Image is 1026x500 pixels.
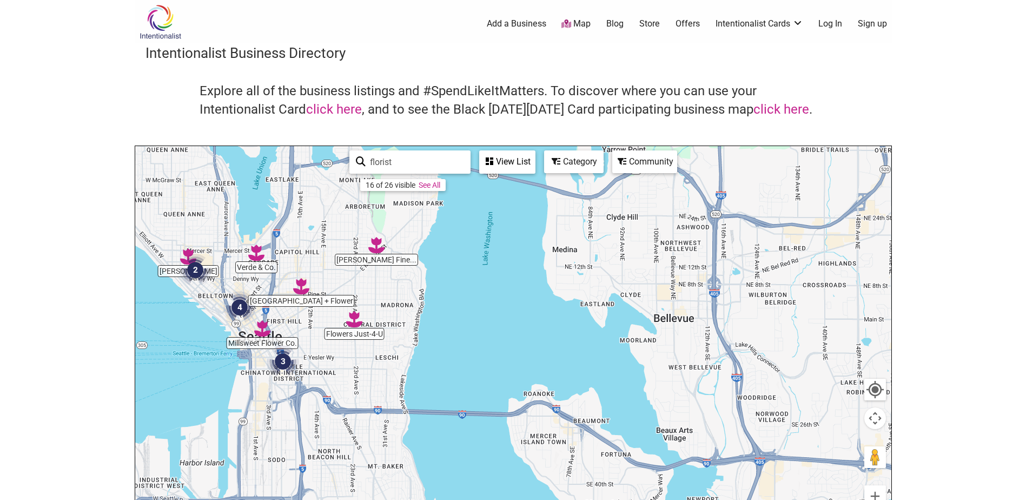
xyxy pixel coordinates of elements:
[864,407,886,429] button: Map camera controls
[179,254,211,286] div: 2
[818,18,842,30] a: Log In
[479,150,535,174] div: See a list of the visible businesses
[858,18,887,30] a: Sign up
[267,345,299,378] div: 3
[366,181,415,189] div: 16 of 26 visible
[419,181,440,189] a: See All
[864,446,886,468] button: Drag Pegman onto the map to open Street View
[480,152,534,172] div: View List
[864,379,886,400] button: Your Location
[612,150,677,173] div: Filter by Community
[254,320,270,337] div: Millsweet Flower Co.
[544,150,604,173] div: Filter by category
[180,248,196,265] div: Rori Blooms
[716,18,803,30] a: Intentionalist Cards
[200,82,827,119] h4: Explore all of the business listings and #SpendLikeItMatters. To discover where you can use your ...
[639,18,660,30] a: Store
[135,4,186,40] img: Intentionalist
[561,18,591,30] a: Map
[223,291,256,324] div: 4
[349,150,471,174] div: Type to search and filter
[366,152,464,173] input: Type to find and filter...
[248,245,264,261] div: Verde & Co.
[293,278,309,294] div: Isla House + Flower
[346,311,362,327] div: Flowers Just-4-U
[753,102,809,117] a: click here
[145,43,881,63] h3: Intentionalist Business Directory
[545,152,603,172] div: Category
[368,237,385,253] div: Florentino's Fine Flowers
[487,18,546,30] a: Add a Business
[306,102,362,117] a: click here
[606,18,624,30] a: Blog
[613,152,676,172] div: Community
[676,18,700,30] a: Offers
